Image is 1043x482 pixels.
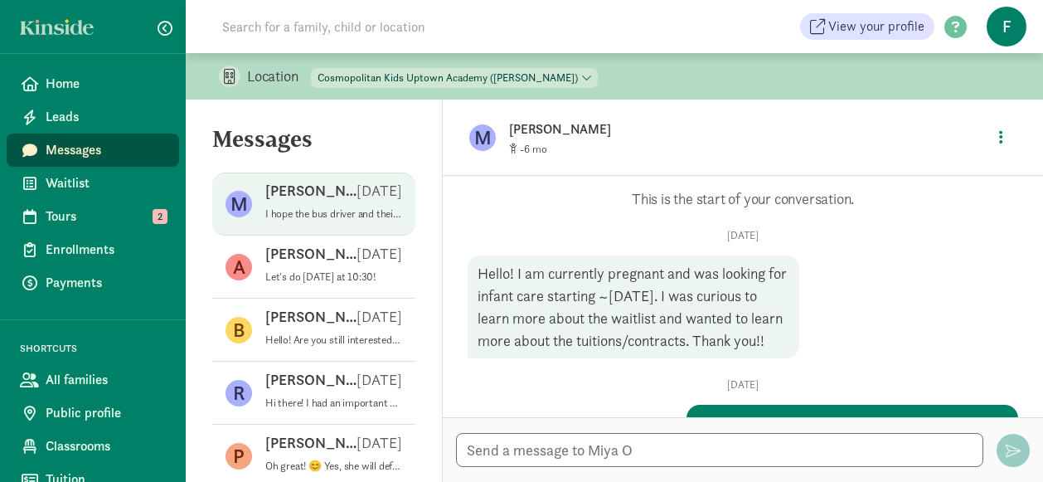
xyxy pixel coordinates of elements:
[7,100,179,134] a: Leads
[46,436,166,456] span: Classrooms
[265,244,357,264] p: [PERSON_NAME]
[265,207,402,221] p: I hope the bus driver and their family are alright!!
[468,189,1018,209] p: This is the start of your conversation.
[469,124,496,151] figure: M
[265,270,402,284] p: Let's do [DATE] at 10:30!
[357,370,402,390] p: [DATE]
[520,142,547,156] span: -6
[265,334,402,347] p: Hello! Are you still interested in a toddler spot at our center?
[265,460,402,473] p: Oh great! 😊 Yes, she will definitely have a spot in our young Waddler Room and we will see you on...
[468,229,1018,242] p: [DATE]
[828,17,924,37] span: View your profile
[212,10,677,43] input: Search for a family, child or location
[46,107,166,127] span: Leads
[7,134,179,167] a: Messages
[265,181,357,201] p: [PERSON_NAME]
[7,266,179,299] a: Payments
[7,167,179,200] a: Waitlist
[7,200,179,233] a: Tours 2
[46,273,166,293] span: Payments
[7,430,179,463] a: Classrooms
[468,256,799,358] div: Hello! I am currently pregnant and was looking for infant care starting ~[DATE]. I was curious to...
[46,370,166,390] span: All families
[247,66,311,86] p: Location
[226,191,252,217] figure: M
[265,397,402,410] p: Hi there! I had an important conflicting meeting come up that I can’t move. I tried to reschedule...
[987,7,1026,46] span: f
[46,173,166,193] span: Waitlist
[357,181,402,201] p: [DATE]
[153,209,167,224] span: 2
[46,403,166,423] span: Public profile
[265,433,357,453] p: [PERSON_NAME] L
[226,317,252,343] figure: B
[7,233,179,266] a: Enrollments
[46,140,166,160] span: Messages
[265,307,357,327] p: [PERSON_NAME]
[46,207,166,226] span: Tours
[357,307,402,327] p: [DATE]
[468,378,1018,392] p: [DATE]
[226,380,252,407] figure: R
[186,126,442,166] h5: Messages
[7,397,179,430] a: Public profile
[265,370,357,390] p: [PERSON_NAME]
[226,254,252,280] figure: A
[800,13,934,40] a: View your profile
[509,118,986,141] p: [PERSON_NAME]
[46,74,166,94] span: Home
[357,244,402,264] p: [DATE]
[226,443,252,470] figure: P
[46,240,166,260] span: Enrollments
[7,67,179,100] a: Home
[7,363,179,397] a: All families
[357,433,402,453] p: [DATE]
